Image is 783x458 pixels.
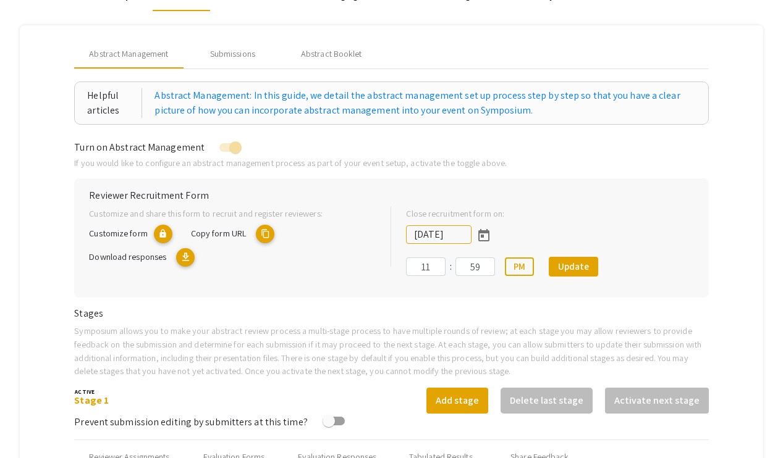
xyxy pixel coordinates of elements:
[501,388,593,414] button: Delete last stage
[256,225,274,243] mat-icon: copy URL
[74,307,708,319] h6: Stages
[406,257,446,276] input: Hours
[406,207,504,220] label: Close recruitment form on:
[74,415,307,428] span: Prevent submission editing by submitters at this time?
[74,394,109,407] a: Stage 1
[89,48,168,60] span: Abstract Management
[210,48,255,60] div: Submissions
[89,189,693,201] h6: Reviewer Recruitment Form
[89,207,371,220] p: Customize and share this form to recruit and register reviewers:
[472,222,496,247] button: Open calendar
[549,257,598,277] button: Update
[154,88,695,118] a: Abstract Management: In this guide, we detail the abstract management set up process step by step...
[74,141,205,154] span: Turn on Abstract Management
[605,388,709,414] button: Activate next stage
[89,251,166,262] span: Download responses
[505,257,534,276] button: PM
[154,225,172,243] mat-icon: lock
[87,88,142,118] div: Helpful articles
[74,324,708,377] p: Symposium allows you to make your abstract review process a multi-stage process to have multiple ...
[9,402,53,449] iframe: Chat
[191,227,246,239] span: Copy form URL
[426,388,488,414] button: Add stage
[301,48,362,60] div: Abstract Booklet
[89,227,147,239] span: Customize form
[74,156,708,170] p: If you would like to configure an abstract management process as part of your event setup, activa...
[455,257,495,276] input: Minutes
[446,259,455,274] div: :
[176,248,195,267] mat-icon: Export responses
